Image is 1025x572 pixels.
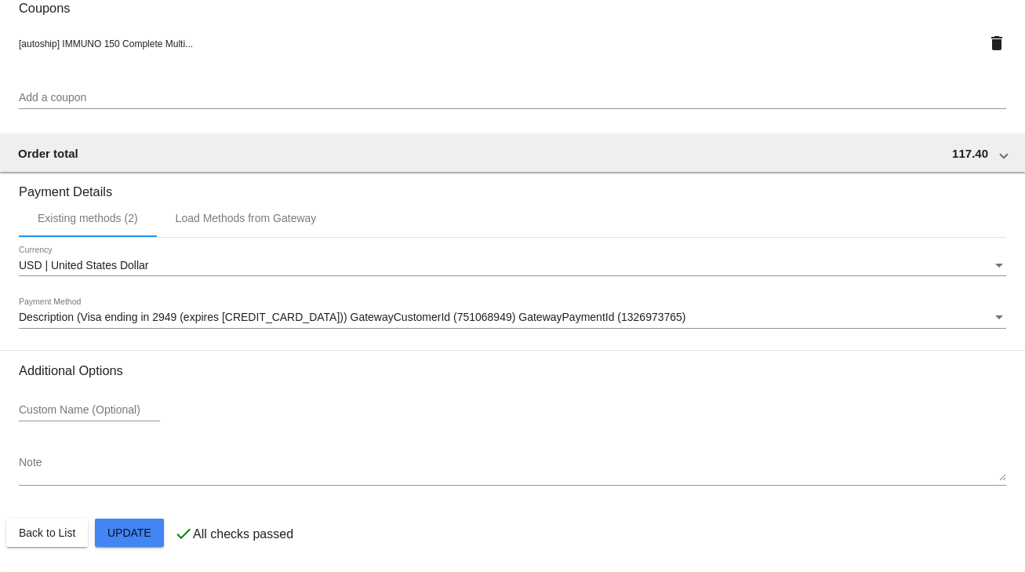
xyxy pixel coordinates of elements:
mat-icon: check [174,524,193,543]
span: Order total [18,147,78,160]
mat-select: Currency [19,260,1006,272]
span: Back to List [19,526,75,539]
button: Back to List [6,519,88,547]
span: 117.40 [952,147,988,160]
mat-select: Payment Method [19,312,1006,324]
span: USD | United States Dollar [19,259,148,271]
h3: Payment Details [19,173,1006,199]
mat-icon: delete [987,34,1006,53]
button: Update [95,519,164,547]
span: [autoship] IMMUNO 150 Complete Multi... [19,38,193,49]
span: Update [107,526,151,539]
h3: Additional Options [19,363,1006,378]
p: All checks passed [193,527,293,541]
div: Load Methods from Gateway [176,212,317,224]
span: Description (Visa ending in 2949 (expires [CREDIT_CARD_DATA])) GatewayCustomerId (751068949) Gate... [19,311,686,323]
div: Existing methods (2) [38,212,138,224]
input: Add a coupon [19,92,1006,104]
input: Custom Name (Optional) [19,404,160,417]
